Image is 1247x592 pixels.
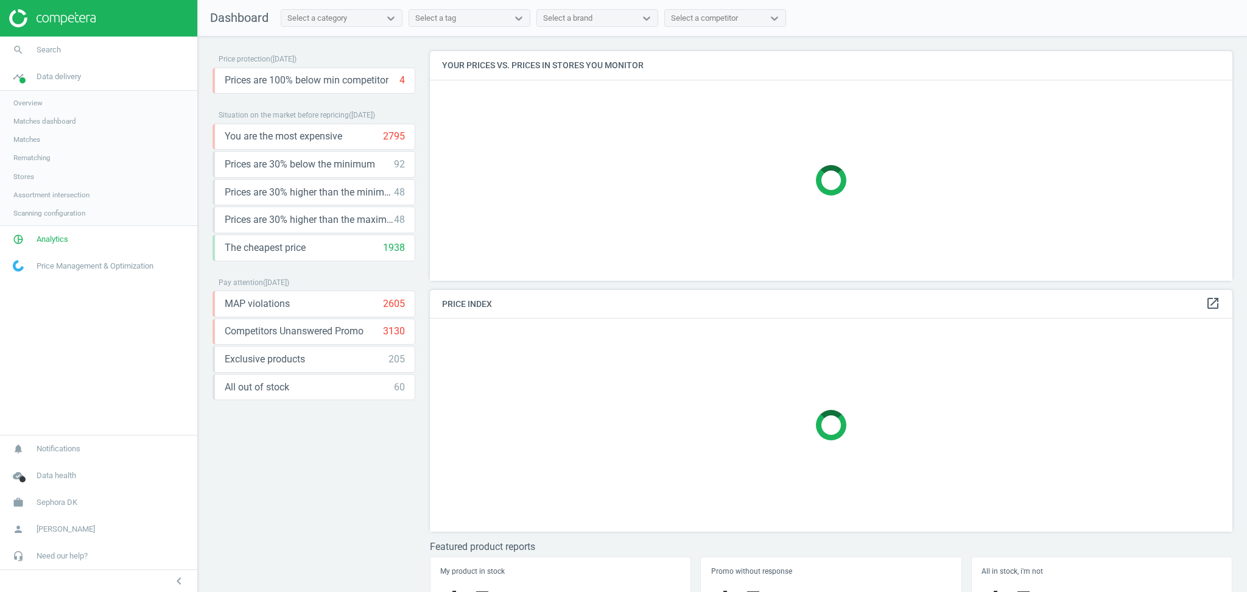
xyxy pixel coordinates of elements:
[430,290,1232,319] h4: Price Index
[394,158,405,171] div: 92
[394,381,405,394] div: 60
[7,491,30,514] i: work
[263,278,289,287] span: ( [DATE] )
[225,241,306,255] span: The cheapest price
[383,297,405,311] div: 2605
[440,567,681,576] h5: My product in stock
[164,573,194,589] button: chevron_left
[349,111,375,119] span: ( [DATE] )
[219,278,263,287] span: Pay attention
[225,381,289,394] span: All out of stock
[383,130,405,143] div: 2795
[37,234,68,245] span: Analytics
[225,130,342,143] span: You are the most expensive
[671,13,738,24] div: Select a competitor
[7,544,30,568] i: headset_mic
[219,55,270,63] span: Price protection
[7,38,30,62] i: search
[7,65,30,88] i: timeline
[37,443,80,454] span: Notifications
[225,186,394,199] span: Prices are 30% higher than the minimum
[9,9,96,27] img: ajHJNr6hYgQAAAAASUVORK5CYII=
[13,172,34,181] span: Stores
[210,10,269,25] span: Dashboard
[37,551,88,562] span: Need our help?
[37,71,81,82] span: Data delivery
[7,437,30,460] i: notifications
[399,74,405,87] div: 4
[13,208,85,218] span: Scanning configuration
[430,541,1232,552] h3: Featured product reports
[13,135,40,144] span: Matches
[172,574,186,588] i: chevron_left
[37,497,77,508] span: Sephora DK
[7,228,30,251] i: pie_chart_outlined
[7,464,30,487] i: cloud_done
[388,353,405,366] div: 205
[225,325,364,338] span: Competitors Unanswered Promo
[430,51,1232,80] h4: Your prices vs. prices in stores you monitor
[711,567,952,576] h5: Promo without response
[543,13,592,24] div: Select a brand
[383,325,405,338] div: 3130
[13,190,90,200] span: Assortment intersection
[225,158,375,171] span: Prices are 30% below the minimum
[394,213,405,227] div: 48
[37,470,76,481] span: Data health
[225,74,388,87] span: Prices are 100% below min competitor
[13,153,51,163] span: Rematching
[219,111,349,119] span: Situation on the market before repricing
[37,524,95,535] span: [PERSON_NAME]
[415,13,456,24] div: Select a tag
[383,241,405,255] div: 1938
[394,186,405,199] div: 48
[13,98,43,108] span: Overview
[287,13,347,24] div: Select a category
[270,55,297,63] span: ( [DATE] )
[225,213,394,227] span: Prices are 30% higher than the maximal
[13,260,24,272] img: wGWNvw8QSZomAAAAABJRU5ErkJggg==
[225,297,290,311] span: MAP violations
[7,518,30,541] i: person
[1206,296,1220,311] i: open_in_new
[37,44,61,55] span: Search
[37,261,153,272] span: Price Management & Optimization
[1206,296,1220,312] a: open_in_new
[225,353,305,366] span: Exclusive products
[13,116,76,126] span: Matches dashboard
[982,567,1222,576] h5: All in stock, i'm not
